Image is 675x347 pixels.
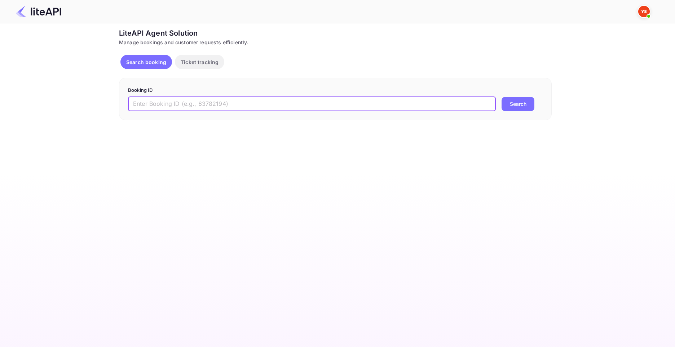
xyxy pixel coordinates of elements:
img: Yandex Support [638,6,650,17]
button: Search [502,97,534,111]
input: Enter Booking ID (e.g., 63782194) [128,97,496,111]
p: Booking ID [128,87,543,94]
div: LiteAPI Agent Solution [119,28,552,39]
img: LiteAPI Logo [16,6,61,17]
p: Search booking [126,58,166,66]
div: Manage bookings and customer requests efficiently. [119,39,552,46]
p: Ticket tracking [181,58,219,66]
